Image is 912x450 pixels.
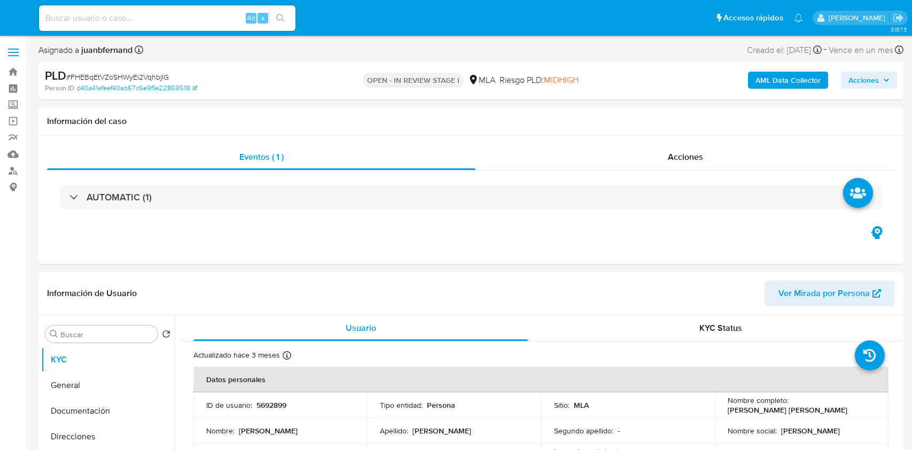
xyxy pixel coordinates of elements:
span: s [261,13,264,23]
button: Buscar [50,330,58,338]
b: Person ID [45,83,74,93]
span: Acciones [848,72,879,89]
p: [PERSON_NAME] [412,426,471,436]
div: AUTOMATIC (1) [60,185,882,210]
button: AML Data Collector [748,72,828,89]
button: Direcciones [41,424,175,449]
span: - [824,43,827,57]
p: OPEN - IN REVIEW STAGE I [363,73,464,88]
p: 5692899 [256,400,286,410]
span: Alt [247,13,255,23]
p: ID de usuario : [206,400,252,410]
b: PLD [45,67,66,84]
p: Sitio : [554,400,570,410]
span: Accesos rápidos [723,12,783,24]
p: [PERSON_NAME] [781,426,840,436]
span: Ver Mirada por Persona [778,281,870,306]
button: search-icon [269,11,291,26]
button: Acciones [841,72,897,89]
p: Actualizado hace 3 meses [193,350,280,360]
p: Nombre completo : [728,395,789,405]
button: Ver Mirada por Persona [765,281,895,306]
p: Tipo entidad : [380,400,423,410]
p: Nombre social : [728,426,777,436]
input: Buscar usuario o caso... [39,11,295,25]
span: Acciones [668,151,703,163]
p: Segundo apellido : [554,426,613,436]
h3: AUTOMATIC (1) [87,191,152,203]
p: Apellido : [380,426,408,436]
div: MLA [468,74,495,86]
span: Usuario [346,322,376,334]
p: MLA [574,400,589,410]
h1: Información de Usuario [47,288,137,299]
a: Salir [893,12,904,24]
span: # FHEBqEtVZoSHWyEi2VqhbjIG [66,72,169,82]
b: AML Data Collector [755,72,821,89]
input: Buscar [60,330,153,339]
b: juanbfernand [79,44,132,56]
a: Notificaciones [794,13,803,22]
span: MIDHIGH [544,74,579,86]
div: Creado el: [DATE] [747,43,822,57]
h1: Información del caso [47,116,895,127]
a: d40a41efeef40ab67c6e9f1e22859519 [76,83,197,93]
p: [PERSON_NAME] [239,426,298,436]
p: [PERSON_NAME] [PERSON_NAME] [728,405,847,415]
p: juanbautista.fernandez@mercadolibre.com [829,13,889,23]
span: Vence en un mes [829,44,893,56]
span: Eventos ( 1 ) [239,151,284,163]
p: Nombre : [206,426,235,436]
button: Documentación [41,398,175,424]
span: KYC Status [699,322,742,334]
p: - [618,426,620,436]
span: Riesgo PLD: [500,74,579,86]
button: Volver al orden por defecto [162,330,170,342]
p: Persona [427,400,455,410]
span: Asignado a [38,44,132,56]
button: KYC [41,347,175,373]
button: General [41,373,175,398]
th: Datos personales [193,367,888,392]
